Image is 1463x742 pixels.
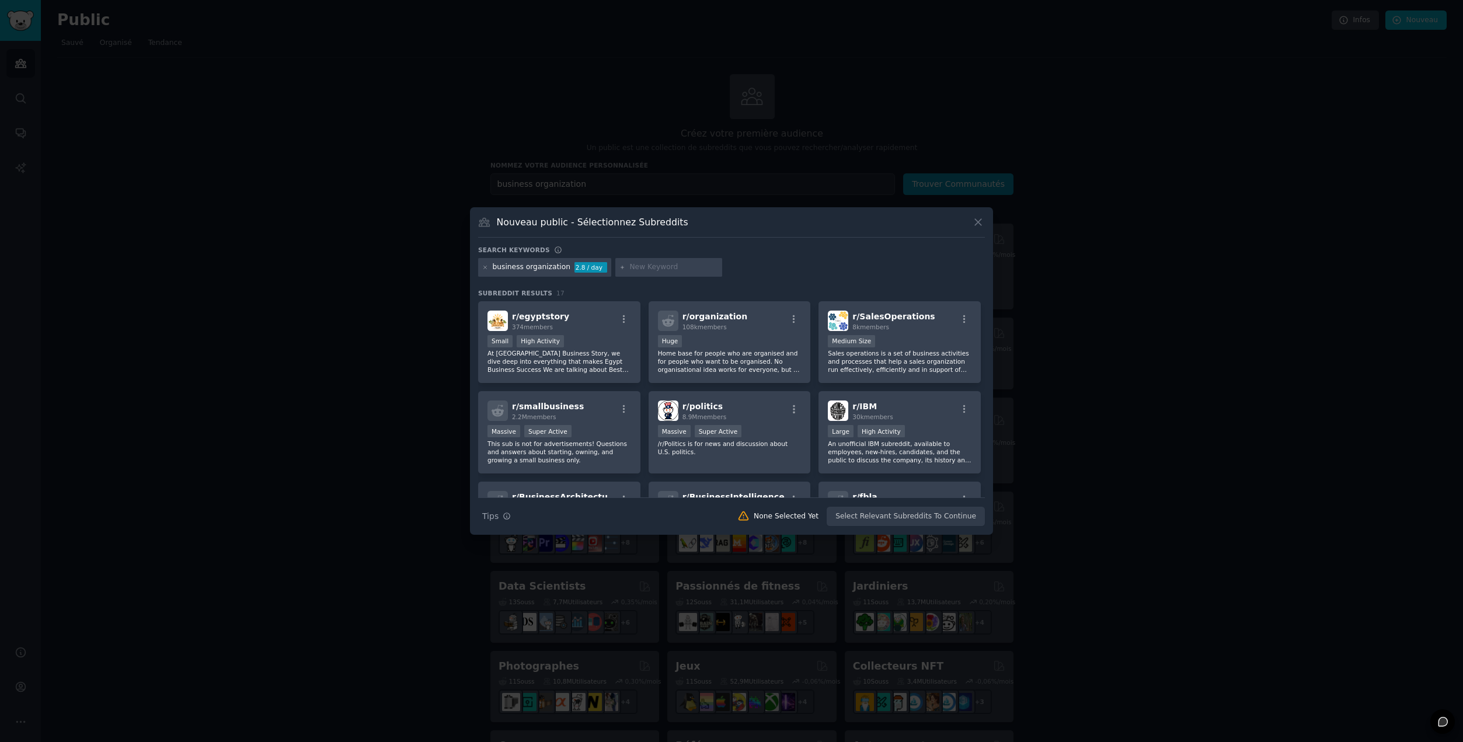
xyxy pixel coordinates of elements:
[497,216,688,228] h3: Nouveau public - Sélectionnez Subreddits
[487,440,631,464] p: This sub is not for advertisements! Questions and answers about starting, owning, and growing a s...
[695,425,742,437] div: Super Active
[478,506,515,527] button: Tips
[852,323,889,330] span: 8k members
[629,262,718,273] input: New Keyword
[478,246,550,254] h3: Search keywords
[828,349,971,374] p: Sales operations is a set of business activities and processes that help a sales organization run...
[828,335,875,347] div: Medium Size
[658,425,691,437] div: Massive
[487,425,520,437] div: Massive
[858,425,905,437] div: High Activity
[852,402,877,411] span: r/ IBM
[682,312,747,321] span: r/ organization
[517,335,564,347] div: High Activity
[524,425,572,437] div: Super Active
[658,440,802,456] p: /r/Politics is for news and discussion about U.S. politics.
[828,440,971,464] p: An unofficial IBM subreddit, available to employees, new-hires, candidates, and the public to dis...
[828,400,848,421] img: IBM
[512,492,617,501] span: r/ BusinessArchitecture
[754,511,818,522] div: None Selected Yet
[682,323,727,330] span: 108k members
[682,492,785,501] span: r/ BusinessIntelligence
[478,289,552,297] span: Subreddit Results
[658,400,678,421] img: politics
[487,311,508,331] img: egyptstory
[682,402,723,411] span: r/ politics
[487,349,631,374] p: At [GEOGRAPHIC_DATA] Business Story, we dive deep into everything that makes Egypt Business Succe...
[852,413,893,420] span: 30k members
[512,413,556,420] span: 2.2M members
[493,262,570,273] div: business organization
[512,402,584,411] span: r/ smallbusiness
[828,425,854,437] div: Large
[852,312,935,321] span: r/ SalesOperations
[487,335,513,347] div: Small
[828,311,848,331] img: SalesOperations
[852,492,877,501] span: r/ fbla
[512,323,553,330] span: 374 members
[658,335,682,347] div: Huge
[682,413,727,420] span: 8.9M members
[574,262,607,273] div: 2.8 / day
[482,510,499,522] span: Tips
[512,312,569,321] span: r/ egyptstory
[658,349,802,374] p: Home base for people who are organised and for people who want to be organised. No organisational...
[556,290,565,297] span: 17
